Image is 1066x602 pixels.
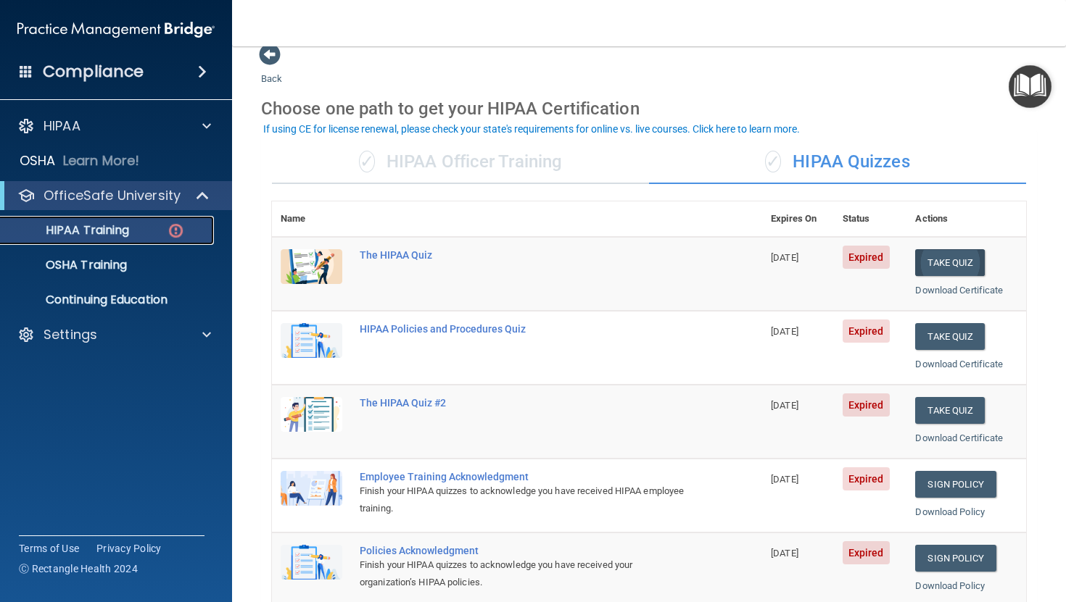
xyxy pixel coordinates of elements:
[915,359,1003,369] a: Download Certificate
[915,249,985,276] button: Take Quiz
[272,141,649,184] div: HIPAA Officer Training
[360,556,690,591] div: Finish your HIPAA quizzes to acknowledge you have received your organization’s HIPAA policies.
[771,326,798,337] span: [DATE]
[261,56,282,84] a: Back
[771,252,798,263] span: [DATE]
[9,223,129,238] p: HIPAA Training
[360,482,690,517] div: Finish your HIPAA quizzes to acknowledge you have received HIPAA employee training.
[167,222,185,240] img: danger-circle.6113f641.png
[906,201,1026,237] th: Actions
[360,323,690,335] div: HIPAA Policies and Procedures Quiz
[96,541,162,556] a: Privacy Policy
[360,471,690,482] div: Employee Training Acknowledgment
[762,201,834,237] th: Expires On
[17,15,215,44] img: PMB logo
[263,124,800,134] div: If using CE for license renewal, please check your state's requirements for online vs. live cours...
[44,117,80,135] p: HIPAA
[765,151,781,172] span: ✓
[649,141,1026,184] div: HIPAA Quizzes
[915,471,996,498] a: Sign Policy
[915,285,1003,296] a: Download Certificate
[261,122,802,136] button: If using CE for license renewal, please check your state's requirements for online vs. live cours...
[915,506,985,517] a: Download Policy
[843,541,890,564] span: Expired
[1009,65,1051,108] button: Open Resource Center
[17,187,210,204] a: OfficeSafe University
[44,326,97,343] p: Settings
[843,246,890,269] span: Expired
[915,545,996,572] a: Sign Policy
[360,397,690,409] div: The HIPAA Quiz #2
[359,151,375,172] span: ✓
[272,201,351,237] th: Name
[44,187,181,204] p: OfficeSafe University
[843,319,890,343] span: Expired
[915,323,985,350] button: Take Quiz
[17,117,211,135] a: HIPAA
[843,467,890,490] span: Expired
[261,88,1037,130] div: Choose one path to get your HIPAA Certification
[9,293,207,307] p: Continuing Education
[915,397,985,424] button: Take Quiz
[43,62,144,82] h4: Compliance
[843,393,890,417] span: Expired
[360,545,690,556] div: Policies Acknowledgment
[915,580,985,591] a: Download Policy
[9,258,127,272] p: OSHA Training
[19,561,138,576] span: Ⓒ Rectangle Health 2024
[17,326,211,343] a: Settings
[771,400,798,411] span: [DATE]
[915,432,1003,443] a: Download Certificate
[63,152,140,170] p: Learn More!
[834,201,907,237] th: Status
[360,249,690,261] div: The HIPAA Quiz
[20,152,56,170] p: OSHA
[771,474,798,485] span: [DATE]
[771,548,798,559] span: [DATE]
[19,541,79,556] a: Terms of Use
